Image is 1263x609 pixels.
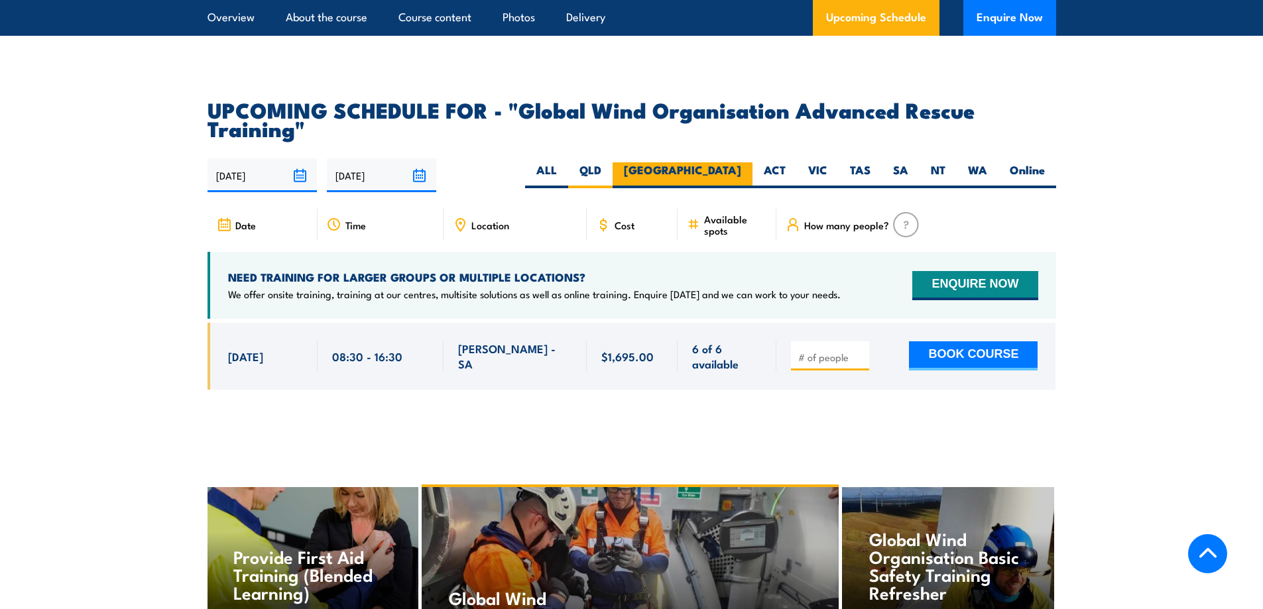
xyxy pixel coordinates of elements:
h4: NEED TRAINING FOR LARGER GROUPS OR MULTIPLE LOCATIONS? [228,270,841,284]
button: BOOK COURSE [909,341,1038,370]
label: ACT [752,162,797,188]
span: Date [235,219,256,231]
input: # of people [798,351,865,364]
span: [DATE] [228,349,263,364]
label: WA [957,162,998,188]
input: From date [208,158,317,192]
span: Cost [615,219,634,231]
span: Available spots [704,213,767,236]
span: 08:30 - 16:30 [332,349,402,364]
label: ALL [525,162,568,188]
label: [GEOGRAPHIC_DATA] [613,162,752,188]
span: [PERSON_NAME] - SA [458,341,572,372]
label: VIC [797,162,839,188]
span: $1,695.00 [601,349,654,364]
label: NT [920,162,957,188]
label: TAS [839,162,882,188]
button: ENQUIRE NOW [912,271,1038,300]
span: Time [345,219,366,231]
label: Online [998,162,1056,188]
span: Location [471,219,509,231]
label: QLD [568,162,613,188]
h4: Global Wind Organisation Basic Safety Training Refresher [869,529,1026,601]
label: SA [882,162,920,188]
input: To date [327,158,436,192]
span: 6 of 6 available [692,341,762,372]
h2: UPCOMING SCHEDULE FOR - "Global Wind Organisation Advanced Rescue Training" [208,100,1056,137]
span: How many people? [804,219,889,231]
p: We offer onsite training, training at our centres, multisite solutions as well as online training... [228,288,841,301]
h4: Provide First Aid Training (Blended Learning) [233,547,391,601]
